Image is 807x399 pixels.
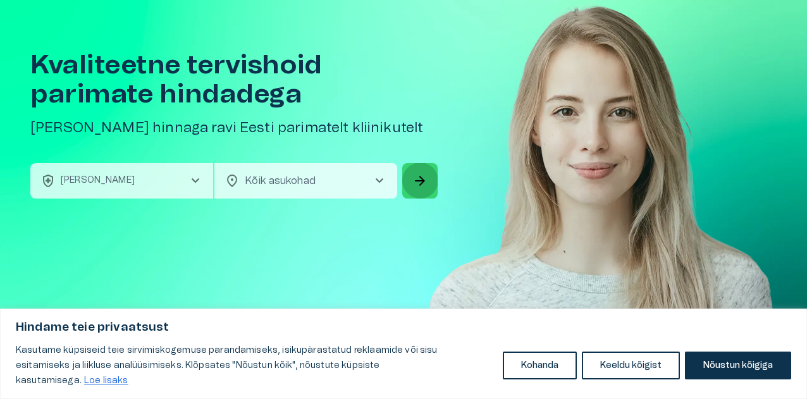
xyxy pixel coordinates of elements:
button: Keeldu kõigist [582,352,680,379]
a: Loe lisaks [83,376,129,386]
span: location_on [225,173,240,188]
h5: [PERSON_NAME] hinnaga ravi Eesti parimatelt kliinikutelt [30,119,440,137]
button: Search [402,163,438,199]
button: health_and_safety[PERSON_NAME]chevron_right [30,163,213,199]
span: health_and_safety [40,173,56,188]
button: Nõustun kõigiga [685,352,791,379]
p: Kõik asukohad [245,173,352,188]
h1: Kvaliteetne tervishoid parimate hindadega [30,51,440,109]
span: arrow_forward [412,173,428,188]
p: [PERSON_NAME] [61,174,135,187]
p: Kasutame küpsiseid teie sirvimiskogemuse parandamiseks, isikupärastatud reklaamide või sisu esita... [16,343,493,388]
button: Kohanda [503,352,577,379]
p: Hindame teie privaatsust [16,320,791,335]
span: Help [65,10,83,20]
span: chevron_right [372,173,387,188]
span: chevron_right [188,173,203,188]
